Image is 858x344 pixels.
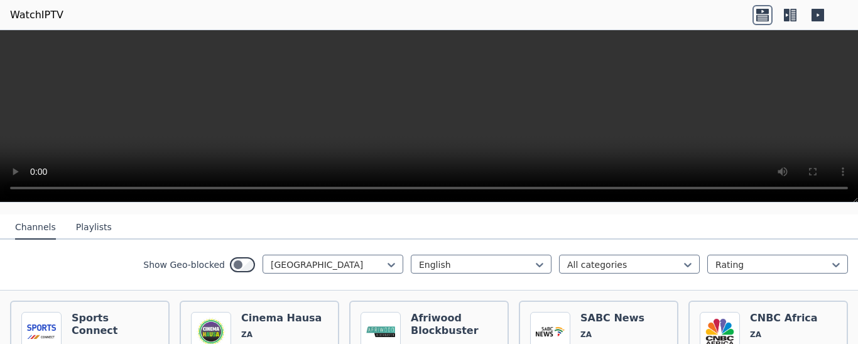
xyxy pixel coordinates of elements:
[241,312,322,325] h6: Cinema Hausa
[15,216,56,240] button: Channels
[750,330,761,340] span: ZA
[241,330,253,340] span: ZA
[10,8,63,23] a: WatchIPTV
[580,312,644,325] h6: SABC News
[411,312,497,337] h6: Afriwood Blockbuster
[750,312,818,325] h6: CNBC Africa
[72,312,158,337] h6: Sports Connect
[76,216,112,240] button: Playlists
[580,330,592,340] span: ZA
[143,258,225,271] label: Show Geo-blocked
